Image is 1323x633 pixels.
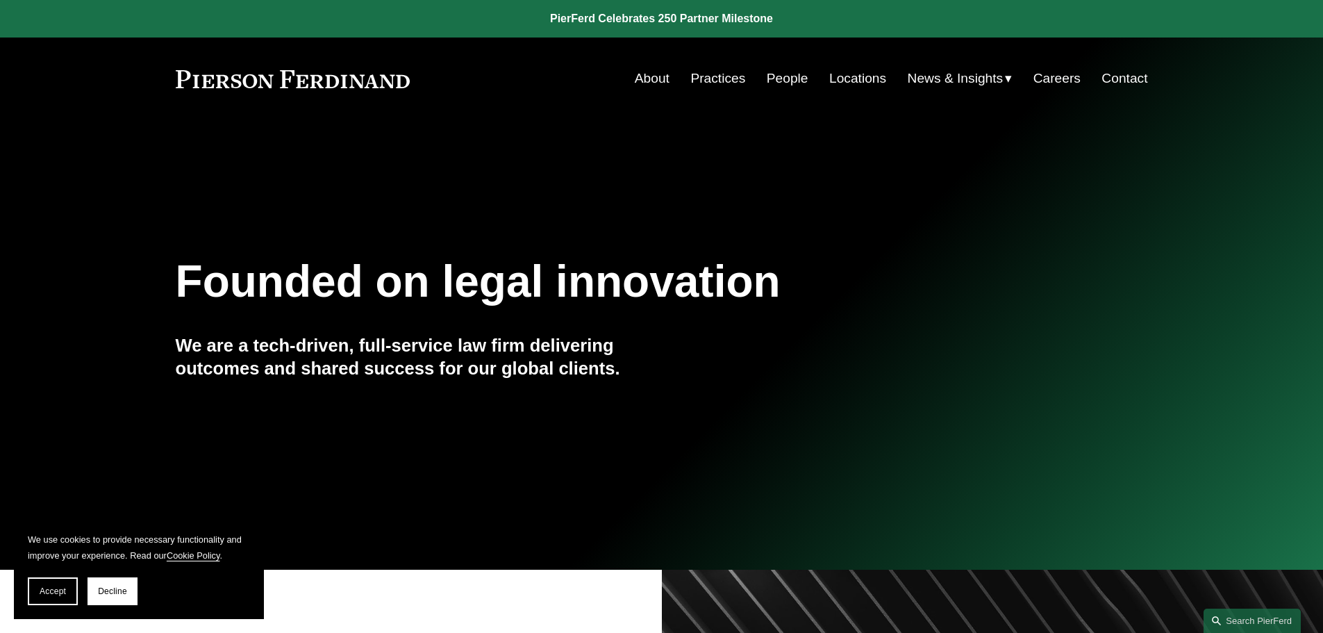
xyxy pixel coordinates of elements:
[1204,609,1301,633] a: Search this site
[28,577,78,605] button: Accept
[635,65,669,92] a: About
[14,518,264,619] section: Cookie banner
[690,65,745,92] a: Practices
[829,65,886,92] a: Locations
[908,67,1004,91] span: News & Insights
[176,334,662,379] h4: We are a tech-driven, full-service law firm delivering outcomes and shared success for our global...
[767,65,808,92] a: People
[88,577,138,605] button: Decline
[176,256,986,307] h1: Founded on legal innovation
[1101,65,1147,92] a: Contact
[40,586,66,596] span: Accept
[908,65,1013,92] a: folder dropdown
[98,586,127,596] span: Decline
[1033,65,1081,92] a: Careers
[167,550,220,561] a: Cookie Policy
[28,532,250,564] p: We use cookies to provide necessary functionality and improve your experience. Read our .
